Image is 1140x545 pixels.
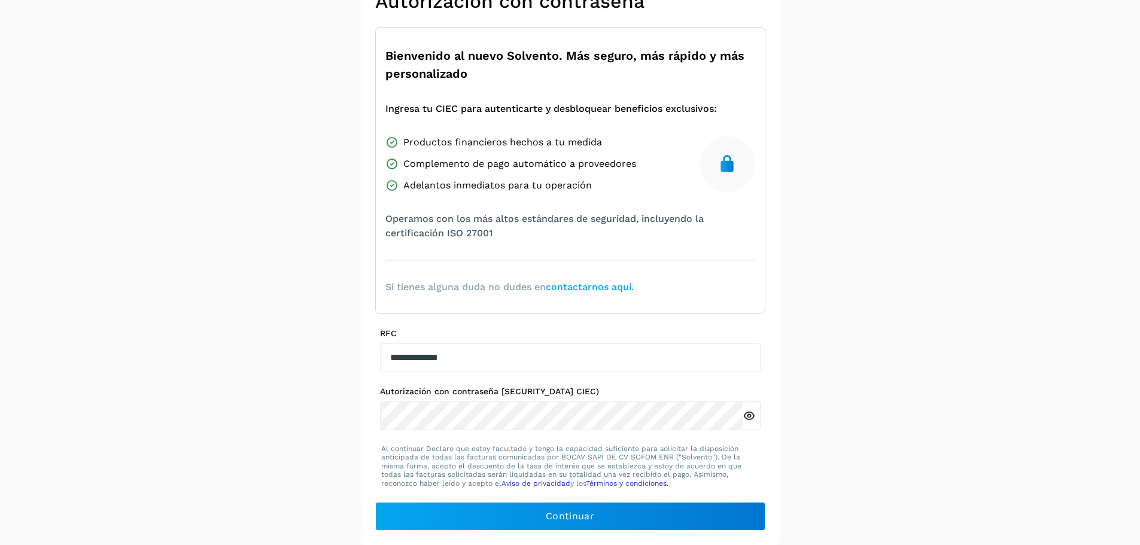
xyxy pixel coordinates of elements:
[546,510,594,523] span: Continuar
[385,212,755,240] span: Operamos con los más altos estándares de seguridad, incluyendo la certificación ISO 27001
[586,479,668,488] a: Términos y condiciones.
[385,47,755,83] span: Bienvenido al nuevo Solvento. Más seguro, más rápido y más personalizado
[375,502,765,531] button: Continuar
[501,479,570,488] a: Aviso de privacidad
[385,280,634,294] span: Si tienes alguna duda no dudes en
[381,444,759,488] p: Al continuar Declaro que estoy facultado y tengo la capacidad suficiente para solicitar la dispos...
[718,154,737,173] img: secure
[403,157,636,171] span: Complemento de pago automático a proveedores
[546,281,634,293] a: contactarnos aquí.
[403,135,602,150] span: Productos financieros hechos a tu medida
[403,178,592,193] span: Adelantos inmediatos para tu operación
[380,386,761,397] label: Autorización con contraseña [SECURITY_DATA] CIEC)
[380,328,761,339] label: RFC
[385,102,717,116] span: Ingresa tu CIEC para autenticarte y desbloquear beneficios exclusivos:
